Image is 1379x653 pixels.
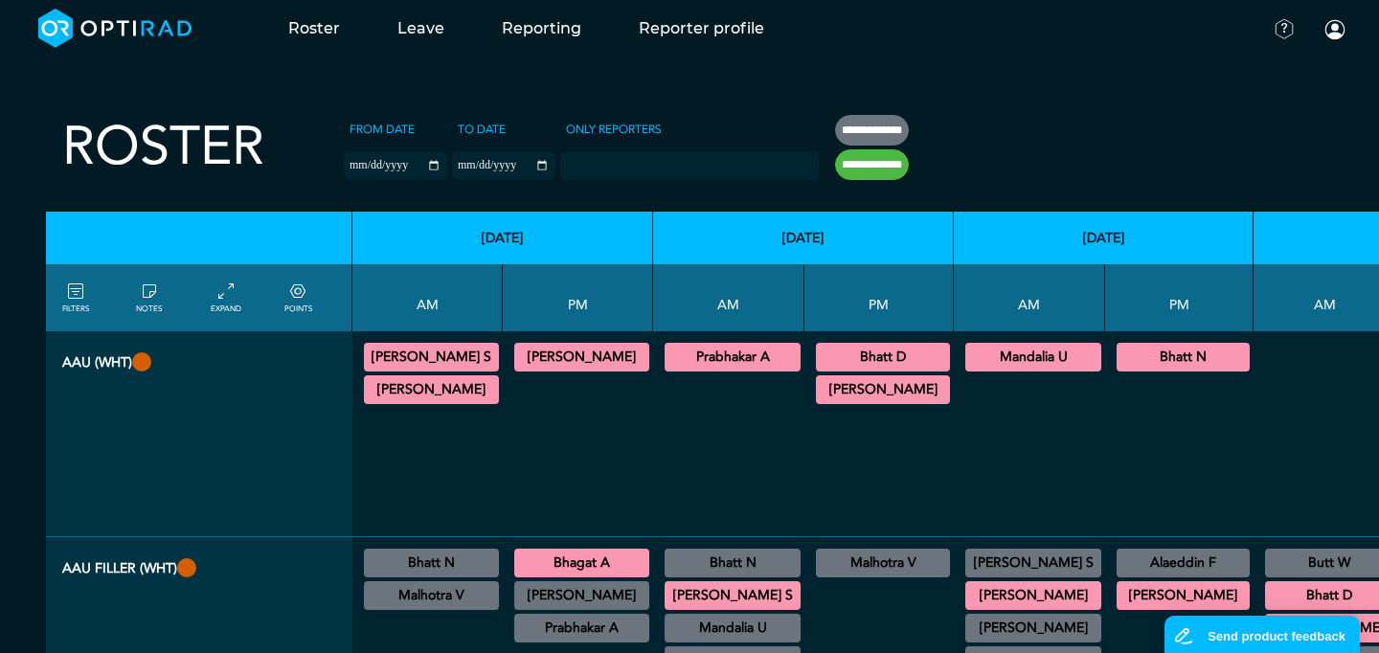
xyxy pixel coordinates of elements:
[62,115,264,179] h2: Roster
[1117,343,1250,372] div: CT Trauma & Urgent/MRI Trauma & Urgent 13:30 - 18:30
[38,9,192,48] img: brand-opti-rad-logos-blue-and-white-d2f68631ba2948856bd03f2d395fb146ddc8fb01b4b6e9315ea85fa773367...
[517,552,646,574] summary: Bhagat A
[968,617,1098,640] summary: [PERSON_NAME]
[517,617,646,640] summary: Prabhakar A
[136,281,162,315] a: show/hide notes
[364,375,499,404] div: CT Trauma & Urgent/MRI Trauma & Urgent 08:30 - 13:30
[62,281,89,315] a: FILTERS
[667,584,798,607] summary: [PERSON_NAME] S
[514,614,649,642] div: CT Cardiac 13:30 - 17:00
[514,549,649,577] div: CT Trauma & Urgent/MRI Trauma & Urgent 13:30 - 18:30
[816,375,950,404] div: CT Trauma & Urgent/MRI Trauma & Urgent 13:30 - 18:30
[284,281,312,315] a: collapse/expand expected points
[517,584,646,607] summary: [PERSON_NAME]
[364,549,499,577] div: General CT/General MRI/General XR 08:30 - 12:00
[46,331,352,537] th: AAU (WHT)
[653,212,954,264] th: [DATE]
[560,115,667,144] label: Only Reporters
[816,549,950,577] div: CT Trauma & Urgent/MRI Trauma & Urgent 13:30 - 18:30
[562,154,658,171] input: null
[965,549,1101,577] div: Breast 08:00 - 11:00
[1119,346,1247,369] summary: Bhatt N
[211,281,241,315] a: collapse/expand entries
[517,346,646,369] summary: [PERSON_NAME]
[667,552,798,574] summary: Bhatt N
[514,581,649,610] div: CT Trauma & Urgent/MRI Trauma & Urgent 13:30 - 18:30
[364,581,499,610] div: General US/US Diagnostic MSK/US Gynaecology/US Interventional H&N/US Interventional MSK/US Interv...
[344,115,420,144] label: From date
[804,264,954,331] th: PM
[364,343,499,372] div: CT Trauma & Urgent/MRI Trauma & Urgent 08:30 - 13:30
[367,552,496,574] summary: Bhatt N
[352,212,653,264] th: [DATE]
[1117,549,1250,577] div: General US 13:00 - 16:30
[452,115,511,144] label: To date
[367,346,496,369] summary: [PERSON_NAME] S
[665,581,801,610] div: CT Trauma & Urgent/MRI Trauma & Urgent 08:30 - 13:30
[352,264,503,331] th: AM
[367,584,496,607] summary: Malhotra V
[1117,581,1250,610] div: CT Trauma & Urgent/MRI Trauma & Urgent 13:30 - 18:30
[665,343,801,372] div: CT Trauma & Urgent/MRI Trauma & Urgent 08:30 - 13:30
[367,378,496,401] summary: [PERSON_NAME]
[968,346,1098,369] summary: Mandalia U
[819,378,947,401] summary: [PERSON_NAME]
[954,264,1105,331] th: AM
[665,549,801,577] div: US Interventional MSK 08:30 - 12:00
[1105,264,1254,331] th: PM
[965,614,1101,642] div: General CT/General MRI/General XR 08:30 - 12:30
[965,581,1101,610] div: CT Trauma & Urgent/MRI Trauma & Urgent 08:30 - 13:30
[653,264,804,331] th: AM
[968,552,1098,574] summary: [PERSON_NAME] S
[503,264,653,331] th: PM
[1119,552,1247,574] summary: Alaeddin F
[816,343,950,372] div: CT Trauma & Urgent/MRI Trauma & Urgent 13:30 - 18:30
[1119,584,1247,607] summary: [PERSON_NAME]
[819,552,947,574] summary: Malhotra V
[667,346,798,369] summary: Prabhakar A
[965,343,1101,372] div: CT Trauma & Urgent/MRI Trauma & Urgent 08:30 - 13:30
[665,614,801,642] div: US Diagnostic MSK/US Interventional MSK/US General Adult 09:00 - 12:00
[968,584,1098,607] summary: [PERSON_NAME]
[514,343,649,372] div: CT Trauma & Urgent/MRI Trauma & Urgent 13:30 - 18:30
[819,346,947,369] summary: Bhatt D
[667,617,798,640] summary: Mandalia U
[954,212,1254,264] th: [DATE]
